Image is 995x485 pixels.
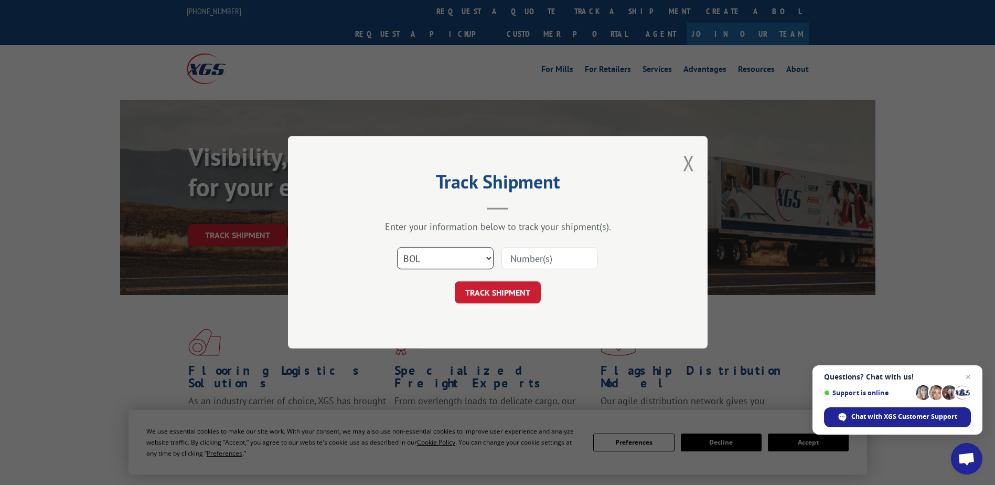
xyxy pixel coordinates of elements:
[851,412,957,421] span: Chat with XGS Customer Support
[340,174,655,194] h2: Track Shipment
[501,248,598,270] input: Number(s)
[683,149,694,177] button: Close modal
[340,221,655,233] div: Enter your information below to track your shipment(s).
[962,371,975,383] span: Close chat
[824,373,971,381] span: Questions? Chat with us!
[824,389,912,397] span: Support is online
[824,407,971,427] div: Chat with XGS Customer Support
[455,282,541,304] button: TRACK SHIPMENT
[951,443,982,475] div: Open chat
